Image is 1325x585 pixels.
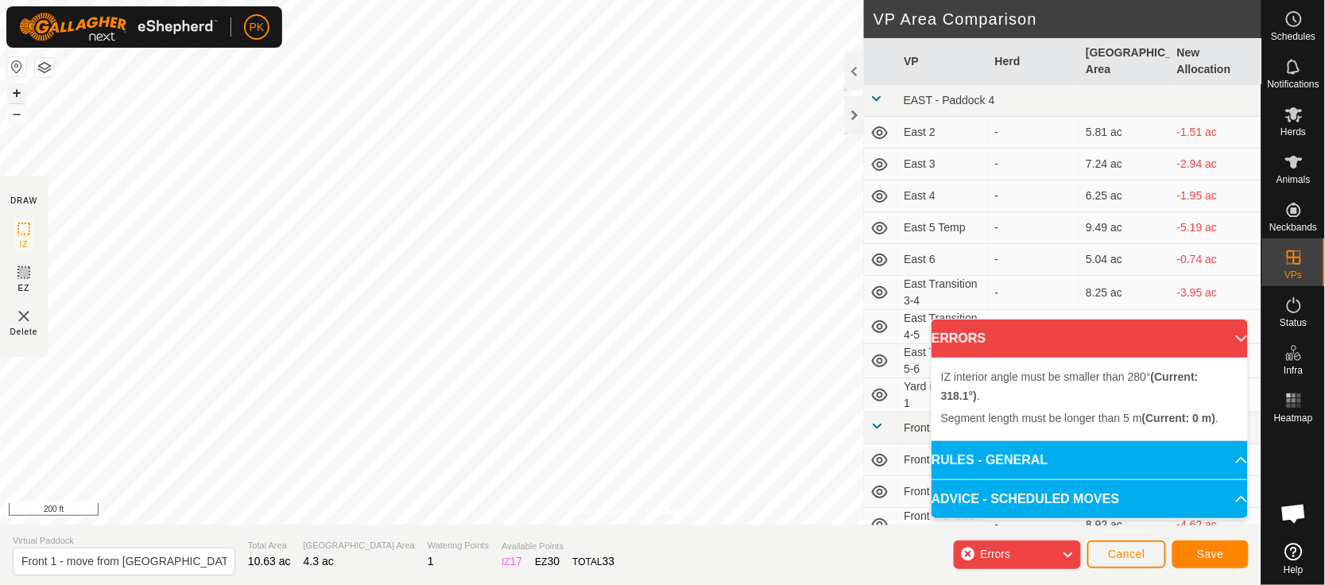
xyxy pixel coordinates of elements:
span: 1 [428,555,434,568]
span: EZ [18,282,30,294]
span: Total Area [248,539,291,552]
td: Front 2 [897,444,989,476]
div: - [994,124,1073,141]
div: DRAW [10,195,37,207]
h2: VP Area Comparison [874,10,1261,29]
span: PK [250,19,265,36]
a: Contact Us [646,504,693,518]
span: Cancel [1108,548,1145,560]
span: Delete [10,326,38,338]
span: 30 [548,555,560,568]
span: Watering Points [428,539,489,552]
td: -1.95 ac [1170,180,1261,212]
td: -4.62 ac [1170,508,1261,542]
div: - [994,285,1073,301]
span: RULES - GENERAL [932,451,1048,470]
span: IZ [20,238,29,250]
p-accordion-content: ERRORS [932,358,1248,440]
td: East 3 [897,149,989,180]
td: East 2 [897,117,989,149]
a: Privacy Policy [568,504,627,518]
button: – [7,104,26,123]
span: [GEOGRAPHIC_DATA] Area [304,539,415,552]
b: (Current: 0 m) [1142,412,1216,424]
img: Gallagher Logo [19,13,218,41]
td: Front Transition 1-2 [897,508,989,542]
button: Reset Map [7,57,26,76]
th: VP [897,38,989,85]
span: Animals [1277,175,1311,184]
td: East 5 Temp [897,212,989,244]
td: 8.25 ac [1079,276,1171,310]
div: Open chat [1270,490,1318,537]
td: 5.04 ac [1079,244,1171,276]
span: Virtual Paddock [13,534,235,548]
th: New Allocation [1170,38,1261,85]
div: - [994,156,1073,172]
button: + [7,83,26,103]
td: 8.92 ac [1079,508,1171,542]
span: 10.63 ac [248,555,291,568]
div: - [994,219,1073,236]
span: 17 [510,555,523,568]
span: Segment length must be longer than 5 m . [941,412,1218,424]
td: East Transition 4-5 [897,310,989,344]
span: 33 [602,555,615,568]
div: - [994,517,1073,533]
span: Help [1284,565,1304,575]
span: ADVICE - SCHEDULED MOVES [932,490,1119,509]
p-accordion-header: ADVICE - SCHEDULED MOVES [932,480,1248,518]
a: Help [1262,537,1325,581]
td: Yard into East 1 [897,378,989,413]
span: EAST - Paddock 4 [904,94,995,107]
span: Save [1197,548,1224,560]
div: - [994,188,1073,204]
td: -2.94 ac [1170,149,1261,180]
td: 9.49 ac [1079,212,1171,244]
img: VP [14,307,33,326]
div: EZ [535,553,560,570]
button: Map Layers [35,58,54,77]
div: - [994,251,1073,268]
p-accordion-header: RULES - GENERAL [932,441,1248,479]
td: East 4 [897,180,989,212]
th: Herd [988,38,1079,85]
span: Schedules [1271,32,1315,41]
td: -3.34 ac [1170,310,1261,344]
span: Neckbands [1269,223,1317,232]
span: Status [1280,318,1307,327]
td: 7.24 ac [1079,149,1171,180]
button: Save [1172,540,1249,568]
span: 4.3 ac [304,555,334,568]
p-accordion-header: ERRORS [932,320,1248,358]
td: 7.64 ac [1079,310,1171,344]
span: Heatmap [1274,413,1313,423]
td: -5.19 ac [1170,212,1261,244]
span: Available Points [502,540,614,553]
td: -3.95 ac [1170,276,1261,310]
td: East 6 [897,244,989,276]
span: VPs [1284,270,1302,280]
td: -1.51 ac [1170,117,1261,149]
td: 6.25 ac [1079,180,1171,212]
td: East Transition 3-4 [897,276,989,310]
span: Errors [980,548,1010,560]
span: Herds [1280,127,1306,137]
span: IZ interior angle must be smaller than 280° . [941,370,1199,402]
span: ERRORS [932,329,986,348]
td: 5.81 ac [1079,117,1171,149]
div: TOTAL [572,553,614,570]
span: Front - Paddock 1 [904,421,992,434]
div: IZ [502,553,522,570]
button: Cancel [1087,540,1166,568]
td: Front 3 [897,476,989,508]
td: -0.74 ac [1170,244,1261,276]
span: Infra [1284,366,1303,375]
th: [GEOGRAPHIC_DATA] Area [1079,38,1171,85]
td: East Transition 5-6 [897,344,989,378]
span: Notifications [1268,79,1319,89]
